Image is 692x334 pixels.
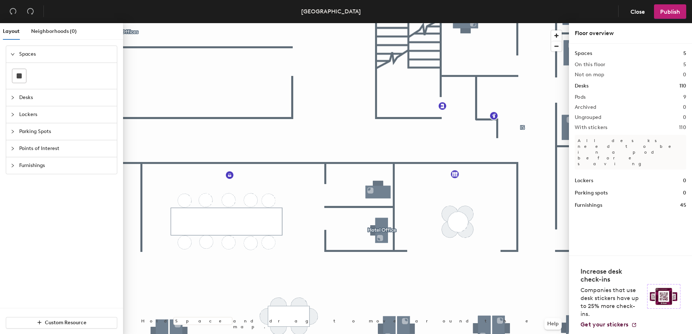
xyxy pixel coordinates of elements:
[6,4,20,19] button: Undo (⌘ + Z)
[683,94,686,100] h2: 9
[679,82,686,90] h1: 110
[575,72,604,78] h2: Not on map
[575,189,608,197] h1: Parking spots
[19,157,113,174] span: Furnishings
[575,50,592,57] h1: Spaces
[630,8,645,15] span: Close
[575,104,596,110] h2: Archived
[31,28,77,34] span: Neighborhoods (0)
[544,318,562,330] button: Help
[683,104,686,110] h2: 0
[10,163,15,168] span: collapsed
[581,286,643,318] p: Companies that use desk stickers have up to 25% more check-ins.
[19,106,113,123] span: Lockers
[581,267,643,283] h4: Increase desk check-ins
[10,146,15,151] span: collapsed
[683,72,686,78] h2: 0
[19,140,113,157] span: Points of Interest
[683,189,686,197] h1: 0
[575,177,593,185] h1: Lockers
[23,4,38,19] button: Redo (⌘ + ⇧ + Z)
[683,62,686,68] h2: 5
[679,125,686,130] h2: 110
[683,177,686,185] h1: 0
[10,52,15,56] span: expanded
[10,112,15,117] span: collapsed
[683,50,686,57] h1: 5
[680,201,686,209] h1: 45
[660,8,680,15] span: Publish
[575,94,586,100] h2: Pods
[3,28,20,34] span: Layout
[6,317,117,329] button: Custom Resource
[581,321,628,328] span: Get your stickers
[683,115,686,120] h2: 0
[624,4,651,19] button: Close
[45,320,86,326] span: Custom Resource
[575,125,608,130] h2: With stickers
[19,89,113,106] span: Desks
[654,4,686,19] button: Publish
[575,135,686,170] p: All desks need to be in a pod before saving
[19,46,113,63] span: Spaces
[647,284,680,309] img: Sticker logo
[575,201,602,209] h1: Furnishings
[581,321,637,328] a: Get your stickers
[575,29,686,38] div: Floor overview
[301,7,361,16] div: [GEOGRAPHIC_DATA]
[575,82,588,90] h1: Desks
[10,95,15,100] span: collapsed
[575,62,605,68] h2: On this floor
[19,123,113,140] span: Parking Spots
[575,115,602,120] h2: Ungrouped
[10,129,15,134] span: collapsed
